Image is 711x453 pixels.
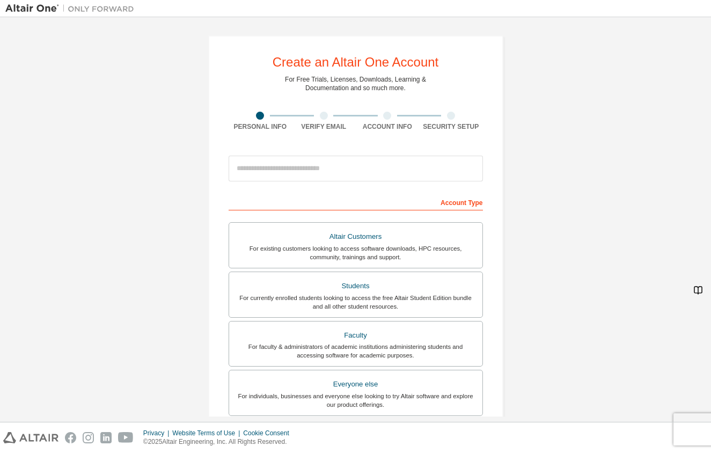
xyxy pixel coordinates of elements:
[143,429,172,437] div: Privacy
[65,432,76,443] img: facebook.svg
[236,392,476,409] div: For individuals, businesses and everyone else looking to try Altair software and explore our prod...
[243,429,295,437] div: Cookie Consent
[100,432,112,443] img: linkedin.svg
[5,3,140,14] img: Altair One
[229,122,292,131] div: Personal Info
[419,122,483,131] div: Security Setup
[143,437,296,447] p: © 2025 Altair Engineering, Inc. All Rights Reserved.
[236,229,476,244] div: Altair Customers
[236,279,476,294] div: Students
[356,122,420,131] div: Account Info
[236,377,476,392] div: Everyone else
[236,244,476,261] div: For existing customers looking to access software downloads, HPC resources, community, trainings ...
[236,328,476,343] div: Faculty
[3,432,58,443] img: altair_logo.svg
[118,432,134,443] img: youtube.svg
[83,432,94,443] img: instagram.svg
[236,342,476,360] div: For faculty & administrators of academic institutions administering students and accessing softwa...
[273,56,439,69] div: Create an Altair One Account
[285,75,426,92] div: For Free Trials, Licenses, Downloads, Learning & Documentation and so much more.
[292,122,356,131] div: Verify Email
[236,294,476,311] div: For currently enrolled students looking to access the free Altair Student Edition bundle and all ...
[172,429,243,437] div: Website Terms of Use
[229,193,483,210] div: Account Type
